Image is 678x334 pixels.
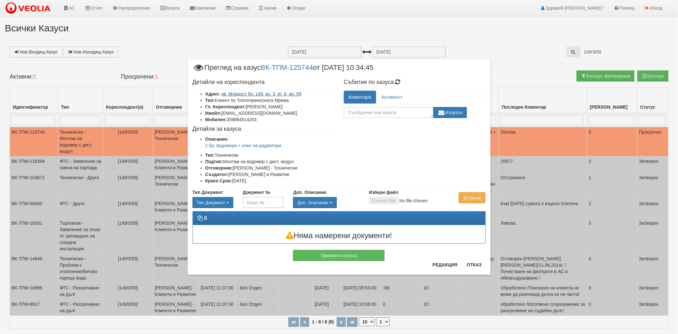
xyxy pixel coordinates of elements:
[205,97,335,104] li: Клиент по Топлопреносната Мрежа
[377,91,408,104] a: Активност
[193,189,223,196] label: Тип Документ
[193,197,233,208] button: Тип Документ
[205,91,221,96] b: Адрес:
[222,91,302,96] a: кв. Младост бл. 149, вх. 3, ет. 6, ап. 59
[205,152,335,158] li: Технически
[205,171,335,178] li: [PERSON_NAME] и Развитие
[204,215,207,221] strong: 0
[205,117,227,122] b: Мобилен:
[205,165,335,171] li: [PERSON_NAME] - Технически
[205,172,228,177] b: Създател:
[193,79,335,86] h4: Детайли на кореспондента
[205,110,335,116] li: [EMAIL_ADDRESS][DOMAIN_NAME]
[205,178,335,184] li: [DATE]
[243,197,284,208] input: Казус №
[197,200,225,205] span: Тип Документ
[205,159,223,164] b: Подтип:
[293,250,384,261] button: Приключи казуса
[261,63,313,71] a: ВК-ТПМ-125744
[193,126,335,132] h4: Детайли за казуса
[243,189,270,196] label: Документ №
[193,231,485,240] h3: Няма намерени документи!
[293,197,359,208] div: Двоен клик, за изчистване на избраната стойност.
[205,178,232,183] b: Краен Срок:
[459,192,485,203] button: Архив
[205,158,335,165] li: Монтаж на водомер с дист. модул
[344,91,376,104] a: Коментари
[293,189,326,196] label: Доп. Описание
[297,200,328,205] span: Доп. Описание
[429,260,461,270] button: Редакция
[205,153,215,158] b: Тип:
[205,142,335,149] p: 2 бр. водомери + опис на радиатори
[434,107,467,118] button: Изпрати
[293,197,336,208] button: Доп. Описание
[369,189,399,196] label: Избери файл
[463,260,486,270] button: Отказ
[205,165,233,171] b: Отговорник:
[205,104,335,110] li: [PERSON_NAME]
[344,79,486,86] h4: Събития по казуса
[205,137,229,142] b: Описание:
[205,98,215,103] b: Тип:
[205,116,335,123] li: 359884514203
[193,197,233,208] div: Двоен клик, за изчистване на избраната стойност.
[205,104,246,109] b: Гл. Кореспондент:
[205,111,221,116] b: Имейл:
[193,64,374,76] span: Преглед на казус от [DATE] 10:34:45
